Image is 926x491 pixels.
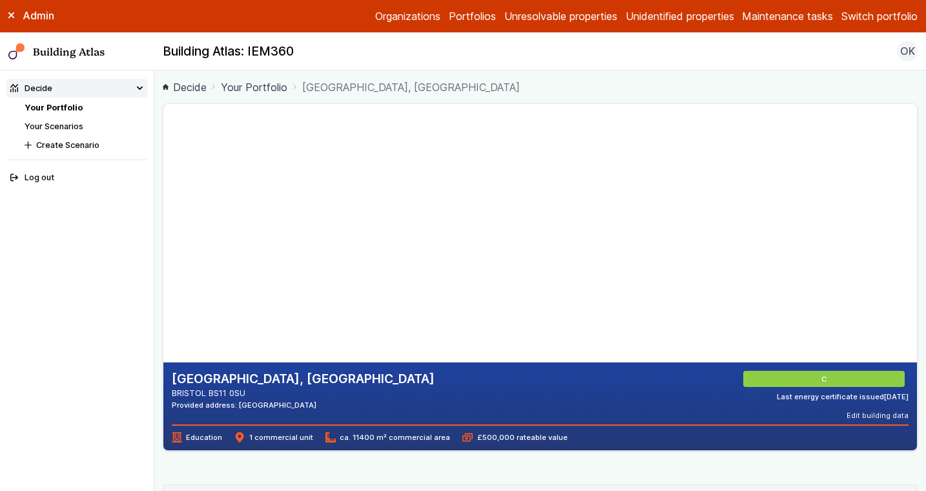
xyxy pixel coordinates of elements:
[462,432,567,443] span: £500,000 rateable value
[742,8,833,24] a: Maintenance tasks
[221,79,287,95] a: Your Portfolio
[897,41,918,61] button: OK
[900,43,915,59] span: OK
[172,387,435,399] address: BRISTOL BS11 0SU
[172,400,435,410] div: Provided address: [GEOGRAPHIC_DATA]
[777,392,909,402] div: Last energy certificate issued
[325,432,450,443] span: ca. 11400 m² commercial area
[884,392,909,401] time: [DATE]
[25,103,83,112] a: Your Portfolio
[847,410,909,421] button: Edit building data
[449,8,496,24] a: Portfolios
[25,121,83,131] a: Your Scenarios
[163,79,207,95] a: Decide
[375,8,440,24] a: Organizations
[6,79,148,98] summary: Decide
[10,82,52,94] div: Decide
[234,432,313,443] span: 1 commercial unit
[172,371,435,388] h2: [GEOGRAPHIC_DATA], [GEOGRAPHIC_DATA]
[172,432,222,443] span: Education
[302,79,520,95] span: [GEOGRAPHIC_DATA], [GEOGRAPHIC_DATA]
[8,43,25,60] img: main-0bbd2752.svg
[626,8,734,24] a: Unidentified properties
[21,136,147,154] button: Create Scenario
[504,8,617,24] a: Unresolvable properties
[6,169,148,187] button: Log out
[163,43,294,60] h2: Building Atlas: IEM360
[823,374,828,384] span: C
[841,8,918,24] button: Switch portfolio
